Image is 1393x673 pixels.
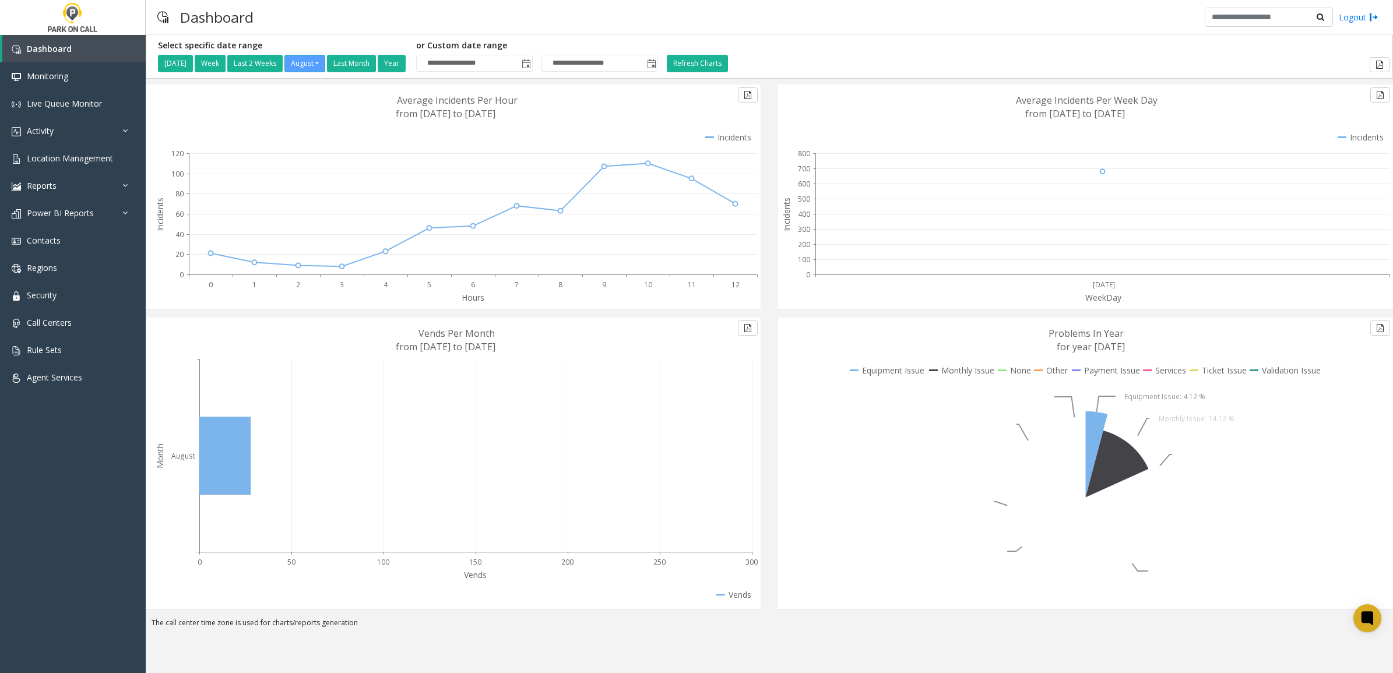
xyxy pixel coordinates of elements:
[2,35,146,62] a: Dashboard
[798,239,810,249] text: 200
[171,451,195,461] text: August
[12,100,21,109] img: 'icon'
[327,55,376,72] button: Last Month
[27,71,68,82] span: Monitoring
[12,72,21,82] img: 'icon'
[12,374,21,383] img: 'icon'
[1025,107,1125,120] text: from [DATE] to [DATE]
[12,319,21,328] img: 'icon'
[378,55,406,72] button: Year
[798,179,810,189] text: 600
[798,255,810,265] text: 100
[519,55,532,72] span: Toggle popup
[174,3,259,31] h3: Dashboard
[781,198,792,231] text: Incidents
[157,3,168,31] img: pageIcon
[1093,280,1115,290] text: [DATE]
[252,280,256,290] text: 1
[396,340,495,353] text: from [DATE] to [DATE]
[27,43,72,54] span: Dashboard
[154,198,166,231] text: Incidents
[227,55,283,72] button: Last 2 Weeks
[469,557,481,567] text: 150
[602,280,606,290] text: 9
[12,127,21,136] img: 'icon'
[12,346,21,355] img: 'icon'
[27,344,62,355] span: Rule Sets
[27,98,102,109] span: Live Queue Monitor
[667,55,728,72] button: Refresh Charts
[1370,320,1390,336] button: Export to pdf
[154,443,166,468] text: Month
[180,270,184,280] text: 0
[1049,327,1124,340] text: Problems In Year
[1370,87,1390,103] button: Export to pdf
[645,55,657,72] span: Toggle popup
[384,280,388,290] text: 4
[158,41,407,51] h5: Select specific date range
[158,55,193,72] button: [DATE]
[27,262,57,273] span: Regions
[12,237,21,246] img: 'icon'
[644,280,652,290] text: 10
[738,320,758,336] button: Export to pdf
[515,280,519,290] text: 7
[471,280,475,290] text: 6
[198,557,202,567] text: 0
[798,224,810,234] text: 300
[27,290,57,301] span: Security
[464,569,487,580] text: Vends
[284,55,325,72] button: August
[798,164,810,174] text: 700
[558,280,562,290] text: 8
[175,249,184,259] text: 20
[561,557,574,567] text: 200
[27,125,54,136] span: Activity
[146,618,1393,634] div: The call center time zone is used for charts/reports generation
[731,280,740,290] text: 12
[1085,292,1122,303] text: WeekDay
[416,41,658,51] h5: or Custom date range
[296,280,300,290] text: 2
[12,182,21,191] img: 'icon'
[12,264,21,273] img: 'icon'
[27,317,72,328] span: Call Centers
[27,235,61,246] span: Contacts
[1369,11,1378,23] img: logout
[798,209,810,219] text: 400
[397,94,518,107] text: Average Incidents Per Hour
[396,107,495,120] text: from [DATE] to [DATE]
[27,207,94,219] span: Power BI Reports
[738,87,758,103] button: Export to pdf
[1124,392,1205,401] text: Equipment Issue: 4.12 %
[12,154,21,164] img: 'icon'
[287,557,296,567] text: 50
[27,153,113,164] span: Location Management
[175,209,184,219] text: 60
[1016,94,1158,107] text: Average Incidents Per Week Day
[798,194,810,204] text: 500
[27,180,57,191] span: Reports
[171,169,184,179] text: 100
[653,557,666,567] text: 250
[377,557,389,567] text: 100
[27,372,82,383] span: Agent Services
[688,280,696,290] text: 11
[462,292,484,303] text: Hours
[171,149,184,158] text: 120
[427,280,431,290] text: 5
[195,55,226,72] button: Week
[12,291,21,301] img: 'icon'
[175,189,184,199] text: 80
[12,209,21,219] img: 'icon'
[175,230,184,239] text: 40
[1370,57,1390,72] button: Export to pdf
[418,327,495,340] text: Vends Per Month
[806,270,810,280] text: 0
[340,280,344,290] text: 3
[798,149,810,158] text: 800
[1159,414,1234,424] text: Monthly Issue: 14.12 %
[209,280,213,290] text: 0
[1057,340,1125,353] text: for year [DATE]
[12,45,21,54] img: 'icon'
